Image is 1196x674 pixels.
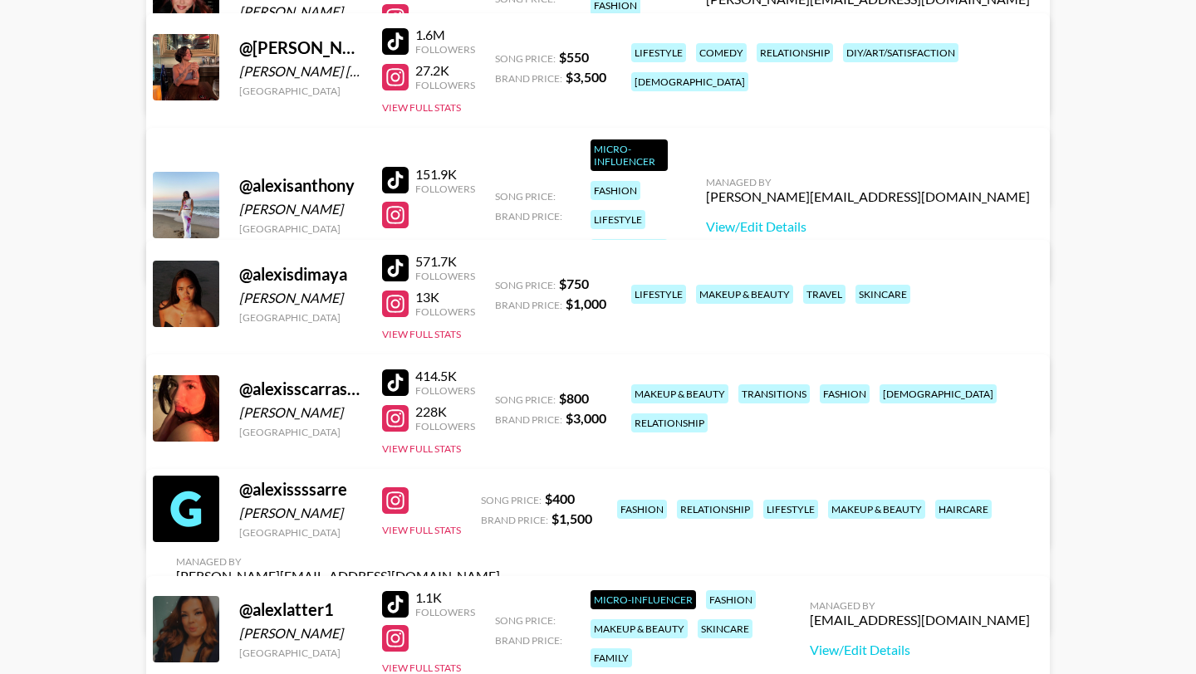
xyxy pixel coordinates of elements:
[696,285,793,304] div: makeup & beauty
[239,479,362,500] div: @ alexissssarre
[696,43,747,62] div: comedy
[239,85,362,97] div: [GEOGRAPHIC_DATA]
[855,285,910,304] div: skincare
[495,12,562,25] span: Brand Price:
[239,37,362,58] div: @ [PERSON_NAME]
[176,555,500,568] div: Managed By
[810,599,1030,612] div: Managed By
[415,43,475,56] div: Followers
[495,393,556,406] span: Song Price:
[239,526,362,539] div: [GEOGRAPHIC_DATA]
[415,403,475,420] div: 228K
[495,52,556,65] span: Song Price:
[382,524,461,536] button: View Full Stats
[495,299,562,311] span: Brand Price:
[631,384,728,403] div: makeup & beauty
[810,642,1030,658] a: View/Edit Details
[239,404,362,421] div: [PERSON_NAME]
[591,139,668,171] div: Micro-Influencer
[382,238,461,251] button: View Full Stats
[803,285,846,304] div: travel
[591,210,645,229] div: lifestyle
[176,568,500,584] div: [PERSON_NAME][EMAIL_ADDRESS][DOMAIN_NAME]
[239,175,362,196] div: @ alexisanthony
[631,285,686,304] div: lifestyle
[239,505,362,521] div: [PERSON_NAME]
[481,494,542,506] span: Song Price:
[239,264,362,285] div: @ alexisdimaya
[481,514,548,526] span: Brand Price:
[591,590,696,609] div: Micro-Influencer
[382,328,461,340] button: View Full Stats
[591,239,668,271] div: makeup & beauty
[559,390,589,406] strong: $ 800
[935,500,992,519] div: haircare
[495,413,562,426] span: Brand Price:
[757,43,833,62] div: relationship
[566,69,606,85] strong: $ 3,500
[239,426,362,438] div: [GEOGRAPHIC_DATA]
[382,442,461,455] button: View Full Stats
[415,420,475,432] div: Followers
[415,368,475,384] div: 414.5K
[415,589,475,606] div: 1.1K
[415,183,475,195] div: Followers
[415,79,475,91] div: Followers
[706,176,1030,188] div: Managed By
[382,101,461,114] button: View Full Stats
[239,379,362,399] div: @ alexisscarrasco_
[843,43,958,62] div: diy/art/satisfaction
[239,63,362,80] div: [PERSON_NAME] [PERSON_NAME]
[415,289,475,305] div: 13K
[810,612,1030,628] div: [EMAIL_ADDRESS][DOMAIN_NAME]
[239,311,362,324] div: [GEOGRAPHIC_DATA]
[239,201,362,217] div: [PERSON_NAME]
[820,384,870,403] div: fashion
[566,295,606,311] strong: $ 1,000
[559,49,589,65] strong: $ 550
[631,413,708,432] div: relationship
[738,384,810,403] div: transitions
[591,648,632,667] div: family
[415,62,475,79] div: 27.2K
[415,253,475,270] div: 571.7K
[559,276,589,291] strong: $ 750
[495,72,562,85] span: Brand Price:
[551,510,592,526] strong: $ 1,500
[239,3,362,20] div: [PERSON_NAME]
[706,218,1030,235] a: View/Edit Details
[415,384,475,397] div: Followers
[591,181,640,200] div: fashion
[239,222,362,235] div: [GEOGRAPHIC_DATA]
[495,210,562,222] span: Brand Price:
[495,634,562,647] span: Brand Price:
[880,384,997,403] div: [DEMOGRAPHIC_DATA]
[698,619,752,638] div: skincare
[706,590,756,609] div: fashion
[415,166,475,183] div: 151.9K
[239,647,362,659] div: [GEOGRAPHIC_DATA]
[566,410,606,426] strong: $ 3,000
[239,625,362,642] div: [PERSON_NAME]
[495,279,556,291] span: Song Price:
[415,27,475,43] div: 1.6M
[617,500,667,519] div: fashion
[239,599,362,620] div: @ alexlatter1
[545,491,575,506] strong: $ 400
[415,270,475,282] div: Followers
[631,43,686,62] div: lifestyle
[382,662,461,674] button: View Full Stats
[631,72,748,91] div: [DEMOGRAPHIC_DATA]
[415,305,475,318] div: Followers
[677,500,753,519] div: relationship
[706,188,1030,205] div: [PERSON_NAME][EMAIL_ADDRESS][DOMAIN_NAME]
[495,614,556,627] span: Song Price:
[495,190,556,203] span: Song Price:
[828,500,925,519] div: makeup & beauty
[763,500,818,519] div: lifestyle
[239,290,362,306] div: [PERSON_NAME]
[591,619,688,638] div: makeup & beauty
[415,606,475,618] div: Followers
